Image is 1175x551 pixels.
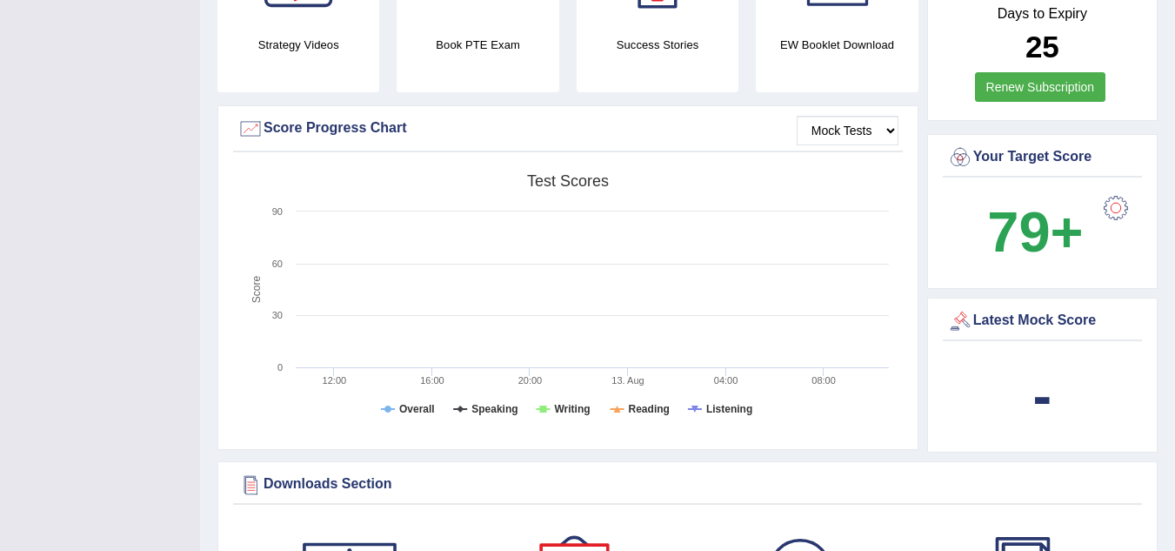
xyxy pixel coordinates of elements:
[947,6,1138,22] h4: Days to Expiry
[1033,364,1052,427] b: -
[706,403,752,415] tspan: Listening
[554,403,590,415] tspan: Writing
[277,362,283,373] text: 0
[947,144,1138,171] div: Your Target Score
[272,259,283,269] text: 60
[471,403,517,415] tspan: Speaking
[397,36,558,54] h4: Book PTE Exam
[527,172,609,190] tspan: Test scores
[518,375,543,386] text: 20:00
[577,36,738,54] h4: Success Stories
[217,36,379,54] h4: Strategy Videos
[272,206,283,217] text: 90
[250,276,263,304] tspan: Score
[987,200,1083,264] b: 79+
[323,375,347,386] text: 12:00
[629,403,670,415] tspan: Reading
[756,36,918,54] h4: EW Booklet Download
[714,375,738,386] text: 04:00
[399,403,435,415] tspan: Overall
[611,375,644,386] tspan: 13. Aug
[811,375,836,386] text: 08:00
[1025,30,1059,64] b: 25
[272,310,283,320] text: 30
[975,72,1106,102] a: Renew Subscription
[420,375,444,386] text: 16:00
[237,116,898,142] div: Score Progress Chart
[947,308,1138,334] div: Latest Mock Score
[237,472,1138,498] div: Downloads Section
